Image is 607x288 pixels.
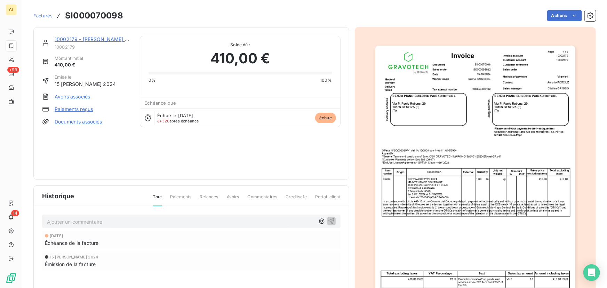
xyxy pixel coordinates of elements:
[11,210,19,216] span: 14
[227,194,239,206] span: Avoirs
[157,113,193,118] span: Échue le [DATE]
[55,74,116,80] span: Émise le
[55,80,116,88] span: 15 [PERSON_NAME] 2024
[210,48,270,69] span: 410,00 €
[45,239,98,247] span: Échéance de la facture
[6,4,17,15] div: GI
[248,194,278,206] span: Commentaires
[200,194,218,206] span: Relances
[55,106,93,113] a: Paiements reçus
[286,194,307,206] span: Creditsafe
[547,10,582,21] button: Actions
[33,13,53,18] span: Factures
[50,255,98,259] span: 15 [PERSON_NAME] 2024
[55,118,102,125] a: Documents associés
[157,119,169,123] span: J+326
[149,77,155,83] span: 0%
[149,42,332,48] span: Solde dû :
[315,194,341,206] span: Portail client
[583,264,600,281] div: Open Intercom Messenger
[55,93,90,100] a: Avoirs associés
[7,67,19,73] span: +99
[65,9,123,22] h3: SI000070098
[6,273,17,284] img: Logo LeanPay
[315,113,336,123] span: échue
[170,194,191,206] span: Paiements
[55,44,131,50] span: 10002179
[45,261,96,268] span: Émission de la facture
[42,191,74,201] span: Historique
[320,77,332,83] span: 100%
[144,100,176,106] span: Échéance due
[33,12,53,19] a: Factures
[55,62,83,69] span: 410,00 €
[157,119,199,123] span: après échéance
[153,194,162,206] span: Tout
[55,36,189,42] a: 10002179 - [PERSON_NAME] BUILDING WORKSHOP SRL
[55,55,83,62] span: Montant initial
[50,234,63,238] span: [DATE]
